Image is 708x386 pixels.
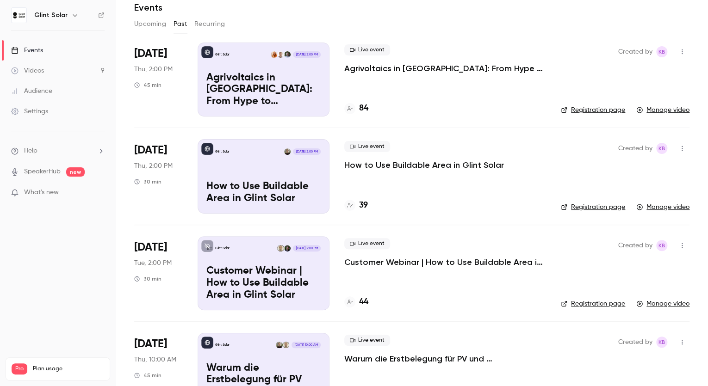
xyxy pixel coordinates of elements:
span: new [66,167,85,177]
a: SpeakerHub [24,167,61,177]
h4: 39 [359,199,368,212]
img: Kersten Williams [283,342,289,348]
div: Sep 25 Thu, 2:00 PM (Europe/Berlin) [134,43,183,116]
button: Upcoming [134,17,166,31]
p: How to Use Buildable Area in Glint Solar [206,181,321,205]
div: 30 min [134,178,161,185]
span: Thu, 10:00 AM [134,355,176,364]
span: Plan usage [33,365,104,373]
p: Customer Webinar | How to Use Buildable Area in Glint Solar [206,265,321,301]
span: [DATE] [134,240,167,255]
a: Agrivoltaics in Europe: From Hype to ImplementationGlint SolarHarald OlderheimEven KvellandLise-M... [198,43,329,116]
span: [DATE] 2:00 PM [293,51,320,58]
a: Manage video [636,105,689,115]
span: KB [658,143,665,154]
img: Kai Erspamer [284,148,291,155]
a: Registration page [561,105,625,115]
img: Even Kvelland [277,51,284,58]
a: 39 [344,199,368,212]
span: Live event [344,238,390,249]
img: Kersten Williams [277,245,284,251]
p: Glint Solar [215,149,230,154]
span: Thu, 2:00 PM [134,65,173,74]
img: Kai Erspamer [276,342,282,348]
span: Live event [344,44,390,55]
p: Glint Solar [215,343,230,347]
span: [DATE] 2:00 PM [293,148,320,155]
p: Glint Solar [215,246,230,251]
span: [DATE] 10:00 AM [292,342,320,348]
img: Lise-Marie Bieber [271,51,277,58]
span: Created by [618,143,652,154]
span: What's new [24,188,59,197]
a: Warum die Erstbelegung für PV und [PERSON_NAME] ins Projektentwicklungsteam gehört [344,353,546,364]
p: Agrivoltaics in [GEOGRAPHIC_DATA]: From Hype to Implementation [206,72,321,108]
a: Manage video [636,299,689,308]
span: Live event [344,141,390,152]
iframe: Noticeable Trigger [93,189,105,197]
button: Recurring [194,17,225,31]
a: Registration page [561,299,625,308]
button: Past [174,17,187,31]
a: 84 [344,102,368,115]
a: Agrivoltaics in [GEOGRAPHIC_DATA]: From Hype to Implementation [344,63,546,74]
span: Kathy Barrios [656,240,667,251]
div: 30 min [134,275,161,282]
a: How to Use Buildable Area in Glint Solar Glint SolarKai Erspamer[DATE] 2:00 PMHow to Use Buildabl... [198,139,329,213]
h4: 44 [359,296,368,308]
span: [DATE] 2:00 PM [293,245,320,251]
img: Harald Olderheim [284,51,291,58]
img: Glint Solar [12,8,26,23]
span: Created by [618,240,652,251]
span: KB [658,240,665,251]
span: Tue, 2:00 PM [134,258,172,268]
span: Pro [12,363,27,374]
div: Sep 18 Thu, 2:00 PM (Europe/Berlin) [134,139,183,213]
span: Thu, 2:00 PM [134,161,173,171]
span: Kathy Barrios [656,46,667,57]
a: Customer Webinar | How to Use Buildable Area in Glint Solar Glint SolarPatrick ZiolkowskiKersten ... [198,236,329,310]
span: Live event [344,335,390,346]
h6: Glint Solar [34,11,68,20]
p: Glint Solar [215,52,230,57]
div: 45 min [134,372,161,379]
div: Settings [11,107,48,116]
span: [DATE] [134,337,167,351]
h1: Events [134,2,162,13]
a: How to Use Buildable Area in Glint Solar [344,159,504,171]
a: Registration page [561,202,625,212]
div: Audience [11,86,52,96]
li: help-dropdown-opener [11,146,105,156]
a: Manage video [636,202,689,212]
span: KB [658,337,665,348]
span: [DATE] [134,46,167,61]
div: Videos [11,66,44,75]
div: 45 min [134,81,161,89]
img: Patrick Ziolkowski [284,245,291,251]
span: [DATE] [134,143,167,158]
div: Sep 16 Tue, 2:00 PM (Europe/Berlin) [134,236,183,310]
a: 44 [344,296,368,308]
h4: 84 [359,102,368,115]
span: Help [24,146,37,156]
div: Events [11,46,43,55]
span: Kathy Barrios [656,337,667,348]
span: Created by [618,337,652,348]
span: Created by [618,46,652,57]
span: KB [658,46,665,57]
span: Kathy Barrios [656,143,667,154]
a: Customer Webinar | How to Use Buildable Area in Glint Solar [344,257,546,268]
